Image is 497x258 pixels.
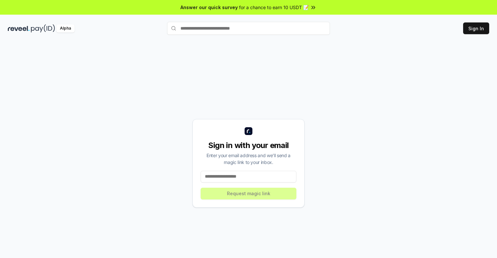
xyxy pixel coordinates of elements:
[201,140,296,151] div: Sign in with your email
[31,24,55,33] img: pay_id
[239,4,309,11] span: for a chance to earn 10 USDT 📝
[180,4,238,11] span: Answer our quick survey
[56,24,75,33] div: Alpha
[463,22,489,34] button: Sign In
[8,24,30,33] img: reveel_dark
[245,127,252,135] img: logo_small
[201,152,296,166] div: Enter your email address and we’ll send a magic link to your inbox.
